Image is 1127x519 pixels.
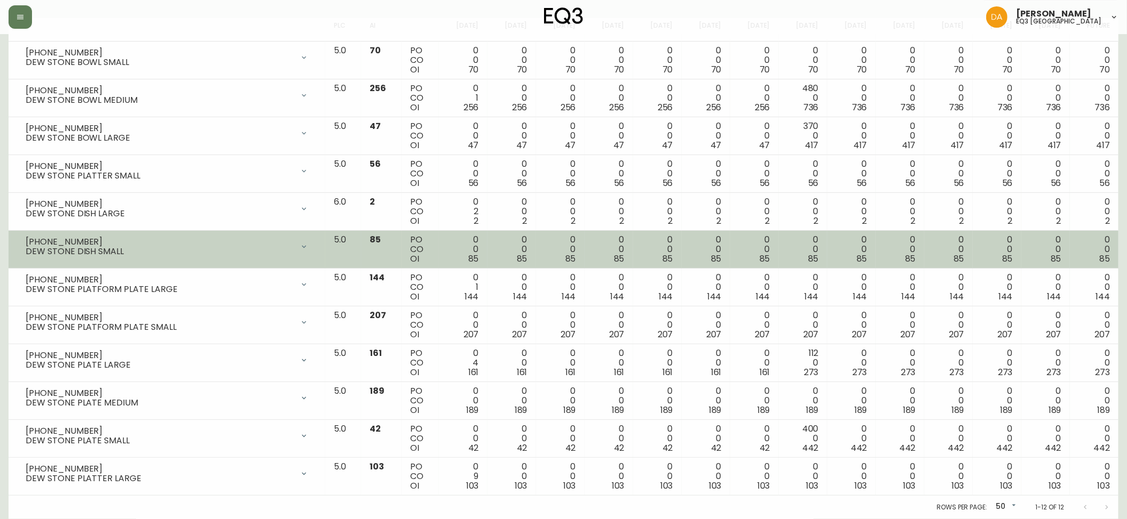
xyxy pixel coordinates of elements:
[447,311,479,339] div: 0 0
[805,139,819,151] span: 417
[496,235,527,264] div: 0 0
[755,328,770,340] span: 207
[706,101,722,113] span: 256
[370,233,381,246] span: 85
[516,139,527,151] span: 47
[410,197,430,226] div: PO CO
[517,63,527,76] span: 70
[26,209,293,218] div: DEW STONE DISH LARGE
[808,253,819,265] span: 85
[496,159,527,188] div: 0 0
[954,63,964,76] span: 70
[410,121,430,150] div: PO CO
[545,84,576,112] div: 0 0
[593,84,625,112] div: 0 0
[1099,253,1110,265] span: 85
[642,311,673,339] div: 0 0
[463,328,479,340] span: 207
[325,231,361,269] td: 5.0
[545,159,576,188] div: 0 0
[561,328,576,340] span: 207
[836,46,867,75] div: 0 0
[26,426,293,436] div: [PHONE_NUMBER]
[1030,159,1061,188] div: 0 0
[642,84,673,112] div: 0 0
[17,386,317,410] div: [PHONE_NUMBER]DEW STONE PLATE MEDIUM
[325,79,361,117] td: 5.0
[690,121,722,150] div: 0 0
[370,82,386,94] span: 256
[26,398,293,408] div: DEW STONE PLATE MEDIUM
[545,311,576,339] div: 0 0
[707,290,722,303] span: 144
[26,58,293,67] div: DEW STONE BOWL SMALL
[862,215,867,227] span: 2
[884,84,916,112] div: 0 0
[26,360,293,370] div: DEW STONE PLATE LARGE
[836,197,867,226] div: 0 0
[711,63,722,76] span: 70
[410,215,419,227] span: OI
[496,121,527,150] div: 0 0
[933,197,964,226] div: 0 0
[26,237,293,247] div: [PHONE_NUMBER]
[545,197,576,226] div: 0 0
[933,235,964,264] div: 0 0
[787,46,819,75] div: 0 0
[706,328,722,340] span: 207
[1078,197,1110,226] div: 0 0
[610,290,625,303] span: 144
[593,197,625,226] div: 0 0
[325,117,361,155] td: 5.0
[1030,84,1061,112] div: 0 0
[690,235,722,264] div: 0 0
[760,253,770,265] span: 85
[787,121,819,150] div: 370 0
[911,215,916,227] span: 2
[496,84,527,112] div: 0 0
[642,197,673,226] div: 0 0
[1030,121,1061,150] div: 0 0
[468,139,479,151] span: 47
[496,197,527,226] div: 0 0
[803,328,819,340] span: 207
[26,436,293,445] div: DEW STONE PLATE SMALL
[997,101,1013,113] span: 736
[447,84,479,112] div: 0 1
[981,159,1013,188] div: 0 0
[756,290,770,303] span: 144
[1008,215,1013,227] span: 2
[562,290,576,303] span: 144
[468,253,479,265] span: 85
[857,253,867,265] span: 85
[739,46,770,75] div: 0 0
[26,86,293,95] div: [PHONE_NUMBER]
[642,273,673,302] div: 0 0
[325,193,361,231] td: 6.0
[950,290,964,303] span: 144
[836,84,867,112] div: 0 0
[496,46,527,75] div: 0 0
[26,171,293,181] div: DEW STONE PLATTER SMALL
[325,344,361,382] td: 5.0
[755,101,770,113] span: 256
[711,177,722,189] span: 56
[760,63,770,76] span: 70
[447,197,479,226] div: 0 2
[836,159,867,188] div: 0 0
[26,124,293,133] div: [PHONE_NUMBER]
[981,46,1013,75] div: 0 0
[523,215,527,227] span: 2
[981,273,1013,302] div: 0 0
[1051,63,1061,76] span: 70
[447,121,479,150] div: 0 0
[1078,159,1110,188] div: 0 0
[933,159,964,188] div: 0 0
[1094,101,1110,113] span: 736
[642,235,673,264] div: 0 0
[26,351,293,360] div: [PHONE_NUMBER]
[26,95,293,105] div: DEW STONE BOWL MEDIUM
[410,235,430,264] div: PO CO
[593,311,625,339] div: 0 0
[717,215,722,227] span: 2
